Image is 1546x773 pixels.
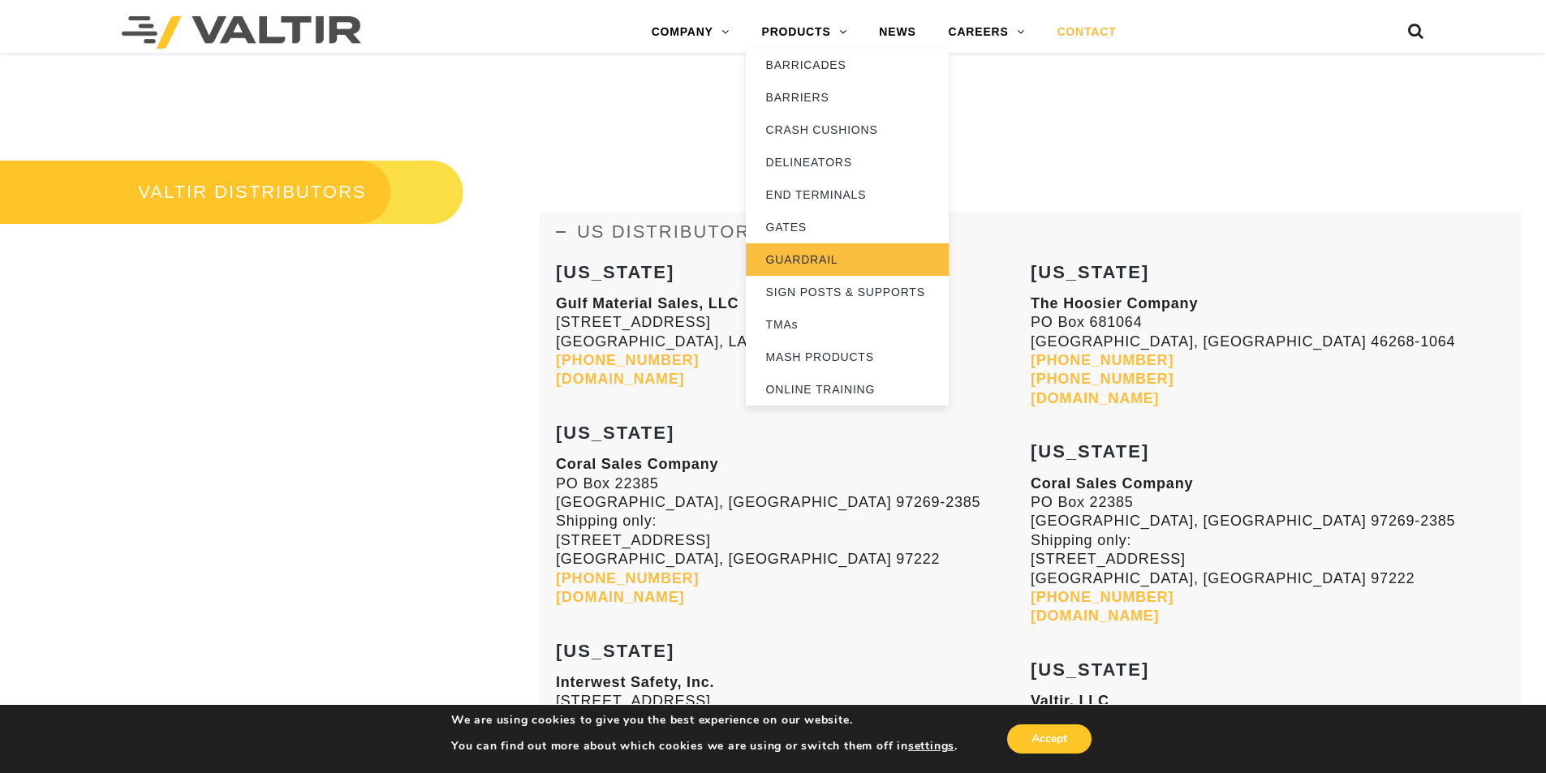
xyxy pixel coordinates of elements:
[451,713,958,728] p: We are using cookies to give you the best experience on our website.
[1031,352,1173,368] a: [PHONE_NUMBER]
[556,423,674,443] strong: [US_STATE]
[932,16,1041,49] a: CAREERS
[746,178,949,211] a: END TERMINALS
[746,146,949,178] a: DELINEATORS
[556,674,714,690] strong: Interwest Safety, Inc.
[746,373,949,406] a: ONLINE TRAINING
[1031,608,1159,624] a: [DOMAIN_NAME]
[556,570,699,586] a: [PHONE_NUMBER]
[1040,16,1132,49] a: CONTACT
[1031,441,1149,462] strong: [US_STATE]
[540,212,1522,252] a: US DISTRIBUTORS
[556,455,1031,607] p: PO Box 22385 [GEOGRAPHIC_DATA], [GEOGRAPHIC_DATA] 97269-2385 Shipping only: [STREET_ADDRESS] [GEO...
[746,341,949,373] a: MASH PRODUCTS
[577,221,764,242] span: US DISTRIBUTORS
[1031,659,1149,680] strong: [US_STATE]
[1031,390,1159,406] a: [DOMAIN_NAME]
[746,308,949,341] a: TMAs
[556,352,699,368] a: [PHONE_NUMBER]
[556,295,739,311] strong: Gulf Material Sales, LLC
[1031,294,1505,408] p: PO Box 681064 [GEOGRAPHIC_DATA], [GEOGRAPHIC_DATA] 46268-1064
[1031,295,1198,311] strong: The Hoosier Company
[556,456,718,472] strong: Coral Sales Company
[1031,475,1193,492] strong: Coral Sales Company
[1007,724,1092,754] button: Accept
[122,16,361,49] img: Valtir
[908,739,954,754] button: settings
[556,641,674,661] strong: [US_STATE]
[556,589,684,605] a: [DOMAIN_NAME]
[1031,693,1109,709] strong: Valtir, LLC
[451,739,958,754] p: You can find out more about which cookies we are using or switch them off in .
[1031,589,1173,605] a: [PHONE_NUMBER]
[746,243,949,276] a: GUARDRAIL
[746,81,949,114] a: BARRIERS
[556,294,1031,389] p: [STREET_ADDRESS] [GEOGRAPHIC_DATA], LA 70433
[746,114,949,146] a: CRASH CUSHIONS
[746,16,863,49] a: PRODUCTS
[556,262,674,282] strong: [US_STATE]
[1031,262,1149,282] strong: [US_STATE]
[746,276,949,308] a: SIGN POSTS & SUPPORTS
[635,16,746,49] a: COMPANY
[556,371,684,387] a: [DOMAIN_NAME]
[1031,475,1505,626] p: PO Box 22385 [GEOGRAPHIC_DATA], [GEOGRAPHIC_DATA] 97269-2385 Shipping only: [STREET_ADDRESS] [GEO...
[746,211,949,243] a: GATES
[1031,371,1173,387] a: [PHONE_NUMBER]
[863,16,932,49] a: NEWS
[746,49,949,81] a: BARRICADES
